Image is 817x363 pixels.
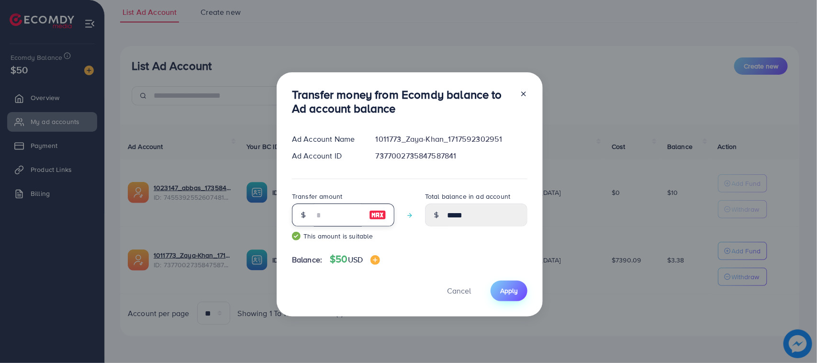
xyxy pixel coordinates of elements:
[369,209,386,221] img: image
[292,231,394,241] small: This amount is suitable
[330,253,380,265] h4: $50
[368,134,535,145] div: 1011773_Zaya-Khan_1717592302951
[284,150,368,161] div: Ad Account ID
[447,285,471,296] span: Cancel
[284,134,368,145] div: Ad Account Name
[500,286,518,295] span: Apply
[370,255,380,265] img: image
[292,192,342,201] label: Transfer amount
[292,232,301,240] img: guide
[435,281,483,301] button: Cancel
[491,281,527,301] button: Apply
[292,254,322,265] span: Balance:
[425,192,510,201] label: Total balance in ad account
[348,254,363,265] span: USD
[292,88,512,115] h3: Transfer money from Ecomdy balance to Ad account balance
[368,150,535,161] div: 7377002735847587841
